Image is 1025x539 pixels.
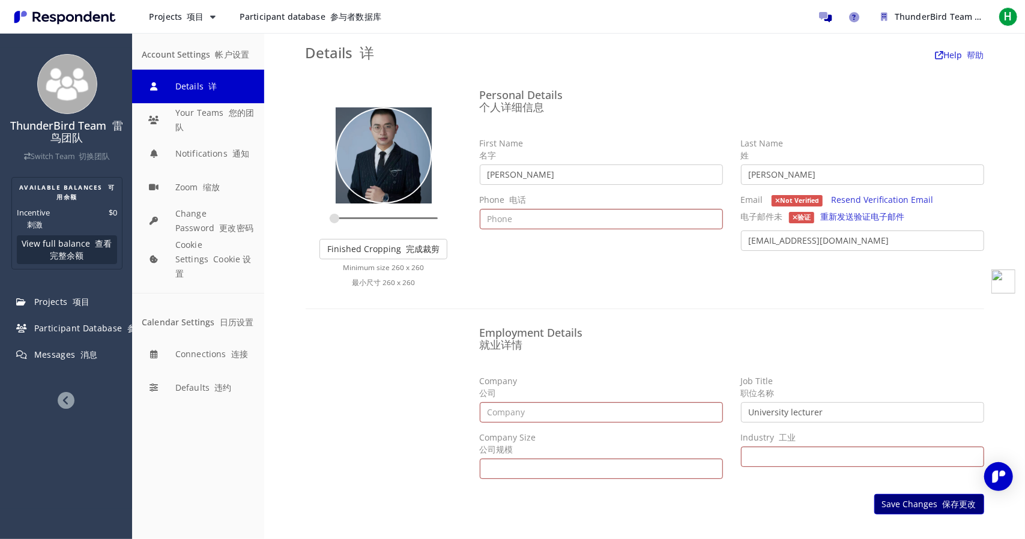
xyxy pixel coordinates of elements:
label: Industry [741,432,796,444]
font: 消息 [80,349,98,360]
font: 公司规模 [480,444,513,455]
a: Help 帮助 [936,49,984,61]
button: H [996,6,1020,28]
span: Email [741,194,763,205]
font: 详 [360,43,375,62]
input: Company [480,402,723,423]
span: Participant database [240,11,381,22]
section: Balance summary [11,177,122,269]
font: 刺激 [28,219,43,230]
img: Respondent [10,7,120,27]
font: 保存更改 [943,498,976,510]
a: Participant database 参与者数据库 [230,6,391,28]
button: Connections [132,337,264,371]
button: Cookie Settings [132,238,264,281]
font: 就业详情 [480,337,523,352]
input: Email [741,230,984,251]
button: ThunderBird Team 雷鸟团队 [871,6,991,28]
input: Job Title [741,402,984,423]
span: 验证 [789,212,815,223]
a: Message participants [814,5,838,29]
input: Last Name [741,164,984,185]
input: First Name [480,164,723,185]
a: Help and support [842,5,866,29]
font: 帮助 [967,49,984,61]
span: 电子邮件未 [741,211,783,222]
a: Resend Verification Email [831,194,933,205]
font: 电话 [510,194,527,205]
font: 参与者数据库 [330,11,381,22]
button: Projects 项目 [139,6,225,28]
font: 最小尺寸 260 x 260 [352,277,415,287]
a: 重新发送验证电子邮件 [820,211,904,222]
span: ThunderBird Team [895,11,1011,22]
span: Participant Database [34,322,180,334]
h4: ThunderBird Team [8,120,126,144]
label: Last Name [741,137,788,161]
dt: Incentive [17,206,52,230]
span: Details [306,43,375,62]
span: Messages [34,349,98,360]
label: First Name [480,137,528,161]
font: 个人详细信息 [480,100,545,114]
button: Change Password [132,204,264,238]
span: Projects [149,11,204,22]
h4: Employment Details [480,327,984,351]
h2: AVAILABLE BALANCES [17,182,117,202]
h4: Personal Details [480,89,984,113]
button: Your Teams [132,103,264,137]
span: Projects [34,296,90,307]
button: Save Changes 保存更改 [874,494,984,514]
font: 完成裁剪 [406,243,440,254]
font: 帐户设置 [216,49,250,60]
label: Job Title [741,375,778,399]
font: 日历设置 [220,316,254,328]
img: team_avatar_256.png [37,54,97,114]
dd: $0 [109,206,117,230]
font: 参与者数据库 [127,322,179,334]
font: 切换团队 [79,151,110,161]
font: 雷鸟团队 [51,118,124,145]
button: View full balance 查看完整余额 [17,235,117,264]
button: Defaults [132,371,264,405]
font: 公司 [480,387,497,399]
a: Switch Team 切换团队 [24,151,110,161]
font: 可用余额 [56,183,115,201]
font: 职位名称 [741,387,775,399]
button: Notifications [132,137,264,170]
span: Not Verified [772,195,823,206]
label: Phone [480,194,527,206]
label: Company [480,375,522,399]
button: Finished Cropping 完成裁剪 [319,239,447,259]
font: 查看完整余额 [50,238,112,261]
button: Details [132,70,264,103]
label: Company Size [480,432,541,456]
div: Open Intercom Messenger [984,462,1013,491]
input: zoom [330,212,438,224]
font: 项目 [73,296,90,307]
font: 项目 [187,11,204,22]
div: Account Settings [142,50,255,60]
button: Zoom [132,170,264,204]
div: Calendar Settings [142,318,255,328]
span: H [999,7,1018,26]
input: Phone [480,209,723,229]
p: Minimum size 260 x 260 [312,262,456,288]
font: 工业 [779,432,796,443]
font: 名字 [480,149,497,161]
font: 姓 [741,149,749,161]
